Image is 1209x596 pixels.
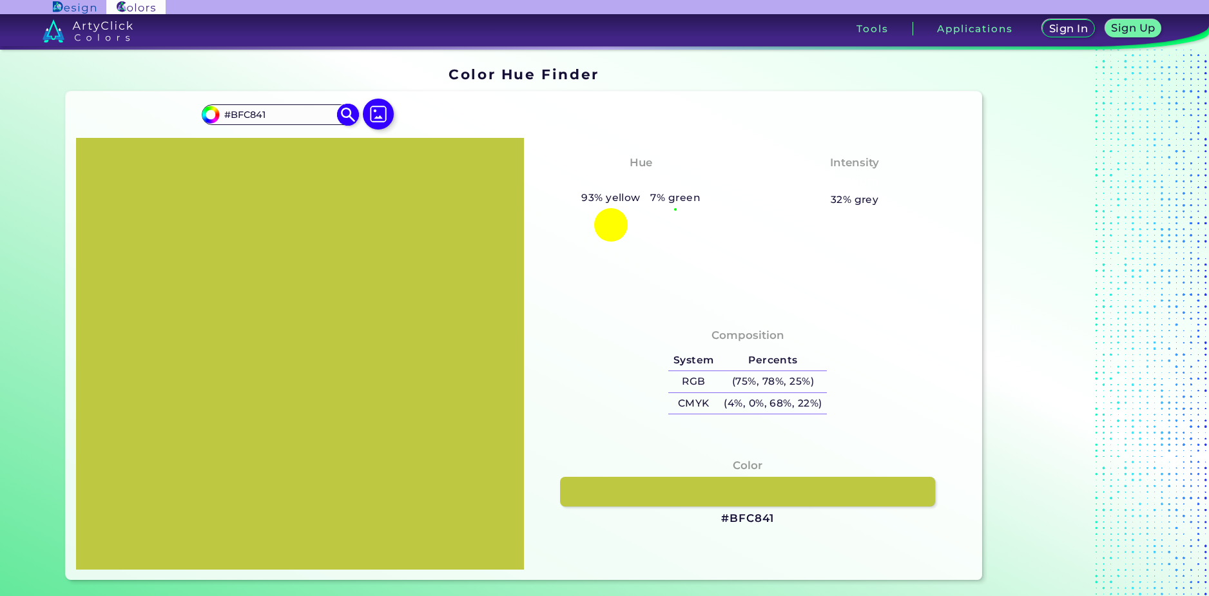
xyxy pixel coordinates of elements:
[856,24,888,34] h3: Tools
[630,153,652,172] h4: Hue
[668,393,719,414] h5: CMYK
[576,189,645,206] h5: 93% yellow
[830,153,879,172] h4: Intensity
[711,326,784,345] h4: Composition
[733,456,762,475] h4: Color
[824,174,885,189] h3: Medium
[449,64,599,84] h1: Color Hue Finder
[616,174,666,189] h3: Yellow
[1051,24,1086,34] h5: Sign In
[937,24,1012,34] h3: Applications
[363,99,394,130] img: icon picture
[1114,23,1154,33] h5: Sign Up
[668,371,719,392] h5: RGB
[1045,21,1092,37] a: Sign In
[719,393,827,414] h5: (4%, 0%, 68%, 22%)
[220,106,340,123] input: type color..
[831,191,879,208] h5: 32% grey
[646,189,706,206] h5: 7% green
[668,350,719,371] h5: System
[719,371,827,392] h5: (75%, 78%, 25%)
[1108,21,1159,37] a: Sign Up
[719,350,827,371] h5: Percents
[337,104,360,126] img: icon search
[53,1,96,14] img: ArtyClick Design logo
[43,19,133,43] img: logo_artyclick_colors_white.svg
[721,511,774,526] h3: #BFC841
